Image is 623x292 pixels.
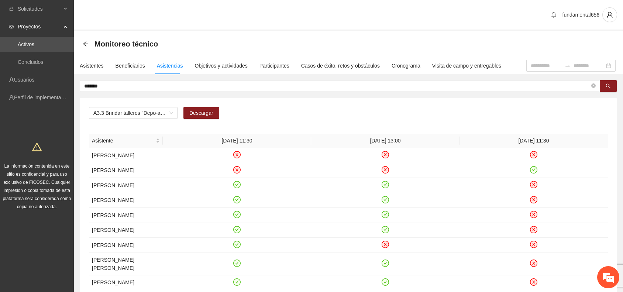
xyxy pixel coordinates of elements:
[3,164,71,209] span: La información contenida en este sitio es confidencial y para uso exclusivo de FICOSEC. Cualquier...
[382,211,389,218] span: check-circle
[233,151,241,158] span: close-circle
[93,107,173,118] span: A3.3 Brindar talleres "Depo-arte" especializados para NNA reforzando el control de la agresividad...
[32,142,42,152] span: warning
[392,62,420,70] div: Cronograma
[89,223,163,238] td: [PERSON_NAME]
[382,278,389,286] span: check-circle
[530,226,537,233] span: close-circle
[382,226,389,233] span: check-circle
[382,181,389,188] span: check-circle
[459,134,608,148] th: [DATE] 11:30
[530,260,537,267] span: close-circle
[530,151,537,158] span: close-circle
[189,109,213,117] span: Descargar
[382,260,389,267] span: check-circle
[89,238,163,253] td: [PERSON_NAME]
[530,211,537,218] span: close-circle
[9,6,14,11] span: inbox
[195,62,248,70] div: Objetivos y actividades
[591,83,596,90] span: close-circle
[382,241,389,248] span: close-circle
[18,1,61,16] span: Solicitudes
[233,181,241,188] span: check-circle
[233,211,241,218] span: check-circle
[530,278,537,286] span: close-circle
[600,80,617,92] button: search
[80,62,104,70] div: Asistentes
[530,196,537,203] span: close-circle
[233,241,241,248] span: check-circle
[18,19,61,34] span: Proyectos
[83,41,89,47] span: arrow-left
[233,260,241,267] span: check-circle
[432,62,501,70] div: Visita de campo y entregables
[530,241,537,248] span: close-circle
[233,196,241,203] span: check-circle
[233,166,241,174] span: close-circle
[530,181,537,188] span: close-circle
[89,134,163,148] th: Asistente
[565,63,571,69] span: to
[548,12,559,18] span: bell
[116,62,145,70] div: Beneficiarios
[301,62,380,70] div: Casos de éxito, retos y obstáculos
[83,41,89,47] div: Back
[606,83,611,89] span: search
[18,41,34,47] a: Activos
[183,107,219,119] button: Descargar
[382,196,389,203] span: check-circle
[89,163,163,178] td: [PERSON_NAME]
[530,166,537,174] span: check-circle
[233,226,241,233] span: check-circle
[94,38,158,50] span: Monitoreo técnico
[311,134,459,148] th: [DATE] 13:00
[89,148,163,163] td: [PERSON_NAME]
[163,134,311,148] th: [DATE] 11:30
[603,11,617,18] span: user
[562,12,599,18] span: fundamental656
[89,208,163,223] td: [PERSON_NAME]
[548,9,560,21] button: bell
[89,253,163,275] td: [PERSON_NAME] [PERSON_NAME]
[591,83,596,88] span: close-circle
[89,178,163,193] td: [PERSON_NAME]
[382,151,389,158] span: close-circle
[602,7,617,22] button: user
[92,137,154,145] span: Asistente
[565,63,571,69] span: swap-right
[233,278,241,286] span: check-circle
[14,77,34,83] a: Usuarios
[382,166,389,174] span: close-circle
[18,59,43,65] a: Concluidos
[14,95,72,100] a: Perfil de implementadora
[89,275,163,291] td: [PERSON_NAME]
[157,62,183,70] div: Asistencias
[9,24,14,29] span: eye
[259,62,289,70] div: Participantes
[89,193,163,208] td: [PERSON_NAME]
